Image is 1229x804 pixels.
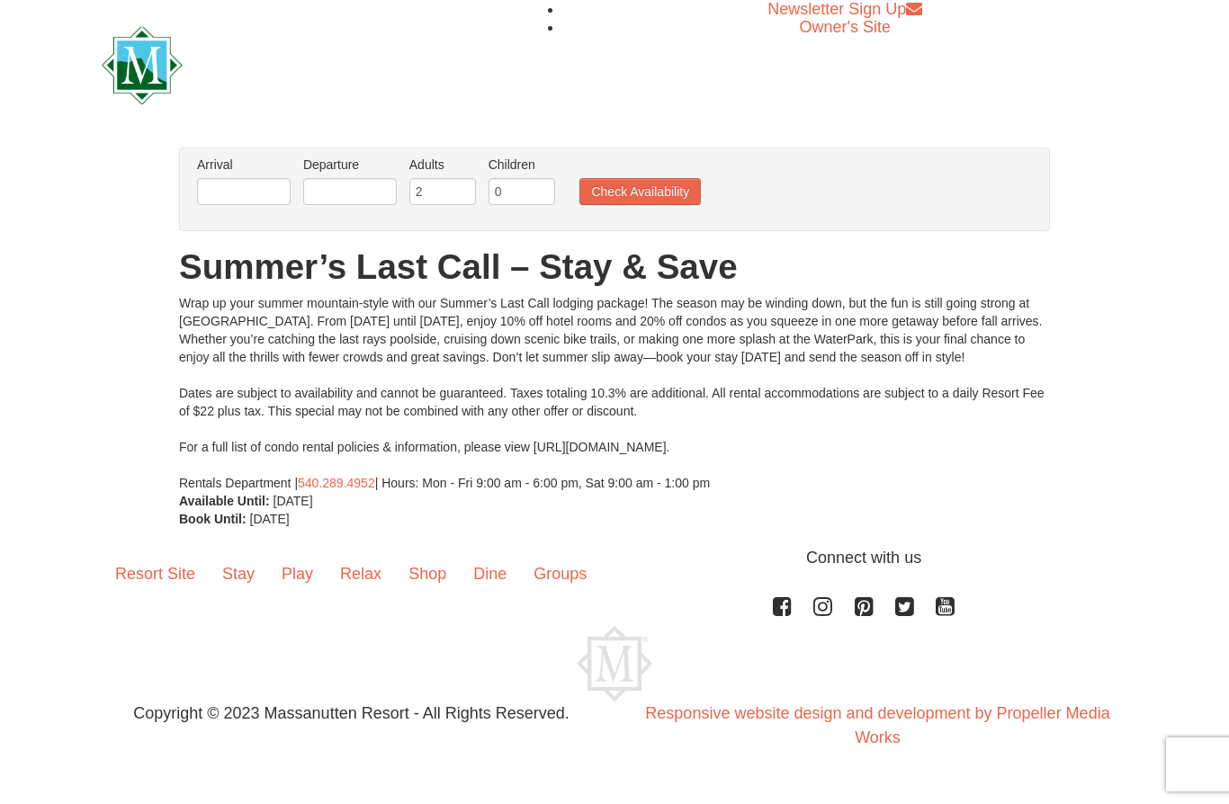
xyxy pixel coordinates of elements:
[102,26,514,104] img: Massanutten Resort Logo
[409,156,476,174] label: Adults
[298,476,375,490] a: 540.289.4952
[489,156,555,174] label: Children
[179,494,270,508] strong: Available Until:
[460,546,520,602] a: Dine
[102,41,514,84] a: Massanutten Resort
[179,294,1050,492] div: Wrap up your summer mountain-style with our Summer’s Last Call lodging package! The season may be...
[800,18,891,36] a: Owner's Site
[197,156,291,174] label: Arrival
[327,546,395,602] a: Relax
[179,512,247,526] strong: Book Until:
[520,546,600,602] a: Groups
[579,178,701,205] button: Check Availability
[179,249,1050,285] h1: Summer’s Last Call – Stay & Save
[274,494,313,508] span: [DATE]
[395,546,460,602] a: Shop
[102,546,1127,570] p: Connect with us
[303,156,397,174] label: Departure
[268,546,327,602] a: Play
[88,701,614,726] p: Copyright © 2023 Massanutten Resort - All Rights Reserved.
[250,512,290,526] span: [DATE]
[102,546,209,602] a: Resort Site
[577,626,652,701] img: Massanutten Resort Logo
[645,704,1109,746] a: Responsive website design and development by Propeller Media Works
[209,546,268,602] a: Stay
